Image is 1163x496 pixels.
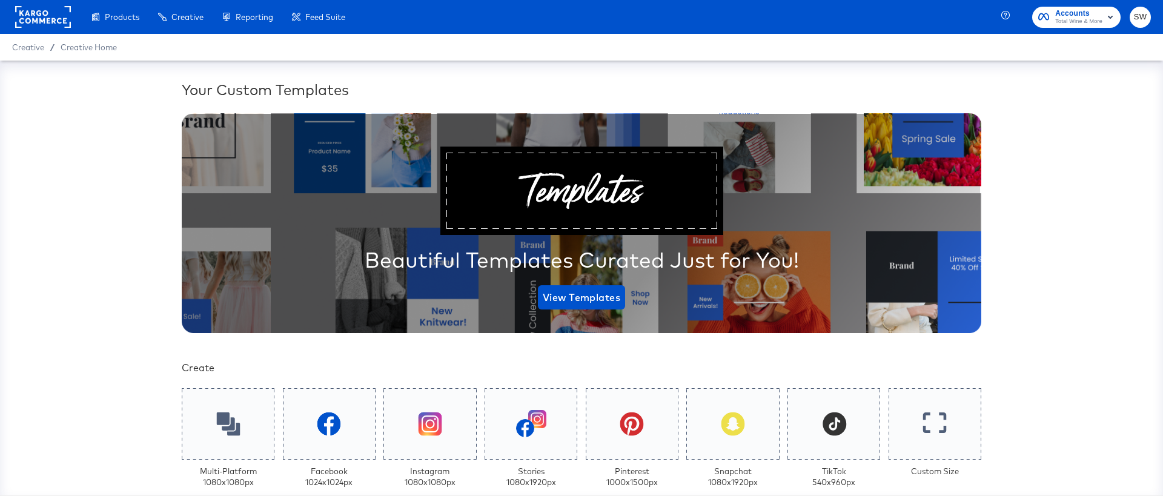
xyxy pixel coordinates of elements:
span: View Templates [543,289,620,306]
span: Products [105,12,139,22]
div: Facebook 1024 x 1024 px [305,466,353,488]
span: Accounts [1055,7,1102,20]
div: Stories 1080 x 1920 px [506,466,556,488]
div: TikTok 540 x 960 px [812,466,855,488]
div: Create [182,361,981,375]
span: Feed Suite [305,12,345,22]
div: Multi-Platform 1080 x 1080 px [200,466,257,488]
span: Total Wine & More [1055,17,1102,27]
button: AccountsTotal Wine & More [1032,7,1121,28]
div: Beautiful Templates Curated Just for You! [365,245,799,275]
div: Instagram 1080 x 1080 px [405,466,456,488]
div: Your Custom Templates [182,79,981,100]
button: View Templates [538,285,625,309]
a: Creative Home [61,42,117,52]
span: Reporting [236,12,273,22]
span: Creative [171,12,204,22]
div: Pinterest 1000 x 1500 px [606,466,658,488]
span: Creative [12,42,44,52]
div: Snapchat 1080 x 1920 px [708,466,758,488]
span: SW [1135,10,1146,24]
span: / [44,42,61,52]
button: SW [1130,7,1151,28]
div: Custom Size [911,466,959,477]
